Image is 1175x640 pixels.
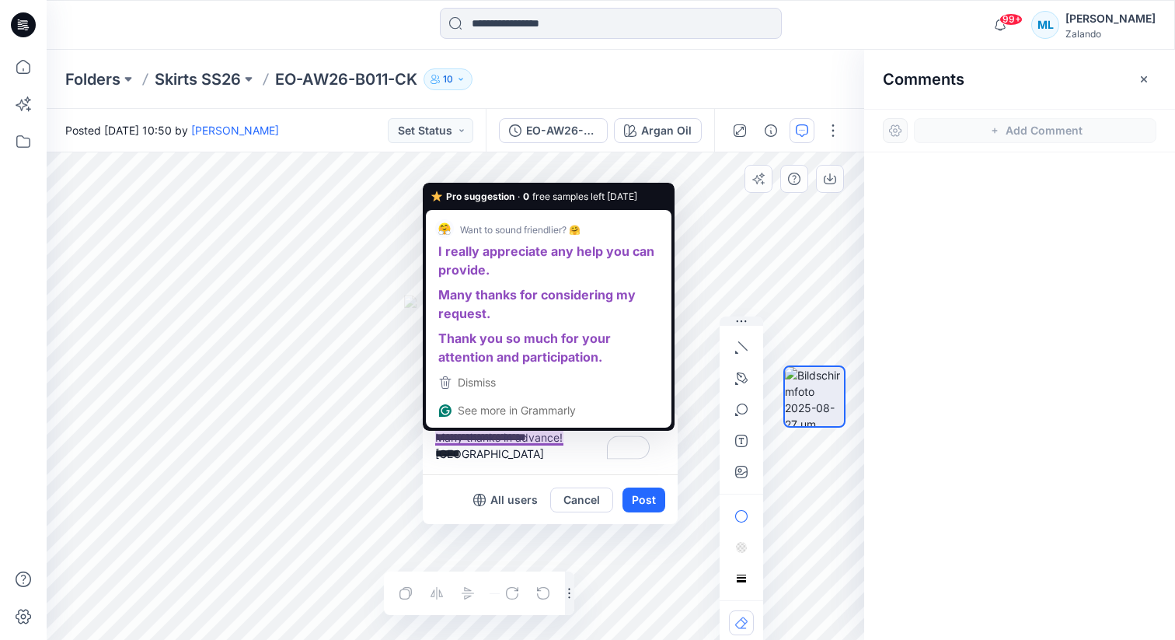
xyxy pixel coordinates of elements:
a: Skirts SS26 [155,68,241,90]
textarea: To enrich screen reader interactions, please activate Accessibility in Grammarly extension settings [423,412,678,474]
img: Bildschirmfoto 2025-08-27 um 10.50.49 [785,367,844,426]
button: EO-AW26-B011-CK [499,118,608,143]
p: 10 [443,71,453,88]
div: EO-AW26-B011-CK [526,122,598,139]
div: Argan Oil [641,122,692,139]
button: 10 [424,68,472,90]
button: Add Comment [914,118,1156,143]
span: 99+ [999,13,1023,26]
p: EO-AW26-B011-CK [275,68,417,90]
button: Cancel [550,488,613,512]
button: Details [758,118,783,143]
h2: Comments [883,70,964,89]
span: Posted [DATE] 10:50 by [65,122,279,138]
a: Folders [65,68,120,90]
a: [PERSON_NAME] [191,124,279,137]
button: Argan Oil [614,118,702,143]
p: All users [490,491,538,509]
div: ML [1031,11,1059,39]
div: Zalando [1065,28,1156,40]
div: [PERSON_NAME] [1065,9,1156,28]
button: All users [467,488,544,512]
button: Post [622,488,665,512]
